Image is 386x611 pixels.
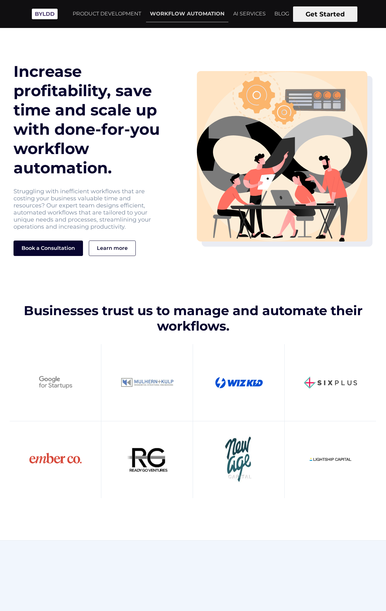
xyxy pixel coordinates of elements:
[197,71,367,242] img: heroimg-svg
[14,303,372,334] h3: Businesses trust us to manage and automate their workflows.
[14,188,152,230] p: Struggling with inefficient workflows that are costing your business valuable time and resources?...
[215,377,263,388] img: Wizkid logo
[304,377,357,388] img: sixplus logo
[122,434,173,486] img: Ready Go Ventures
[146,6,228,22] a: WORKFLOW AUTOMATION
[14,241,83,256] button: Book a Consultation
[271,6,293,22] a: BLOG
[29,452,82,468] img: Amber group logo
[219,434,259,486] img: New age capital logo
[29,5,61,23] img: Byldd - Product Development Company
[36,363,75,402] img: Google startup logo
[14,62,167,178] h1: Increase profitability, save time and scale up with done-for-you workflow automation.
[229,6,270,22] a: AI SERVICES
[121,378,174,387] img: Mulhern & Kulp logo
[69,6,145,22] a: PRODUCT DEVELOPMENT
[89,241,136,256] a: Learn more
[293,6,357,22] button: Get Started
[304,448,357,471] img: Light ship logo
